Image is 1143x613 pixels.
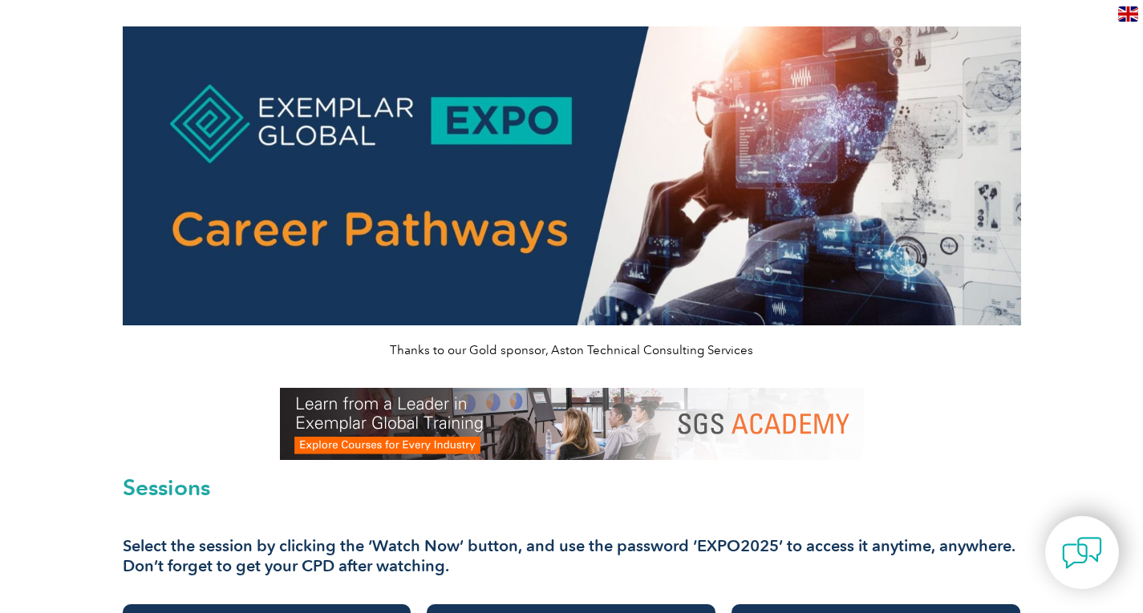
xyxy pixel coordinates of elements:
h2: Sessions [123,476,1021,498]
img: en [1118,6,1138,22]
img: contact-chat.png [1062,533,1102,573]
h3: Select the session by clicking the ‘Watch Now’ button, and use the password ‘EXPO2025’ to access ... [123,536,1021,576]
p: Thanks to our Gold sponsor, Aston Technical Consulting Services [123,341,1021,359]
img: career pathways [123,26,1021,325]
img: SGS [280,388,864,460]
